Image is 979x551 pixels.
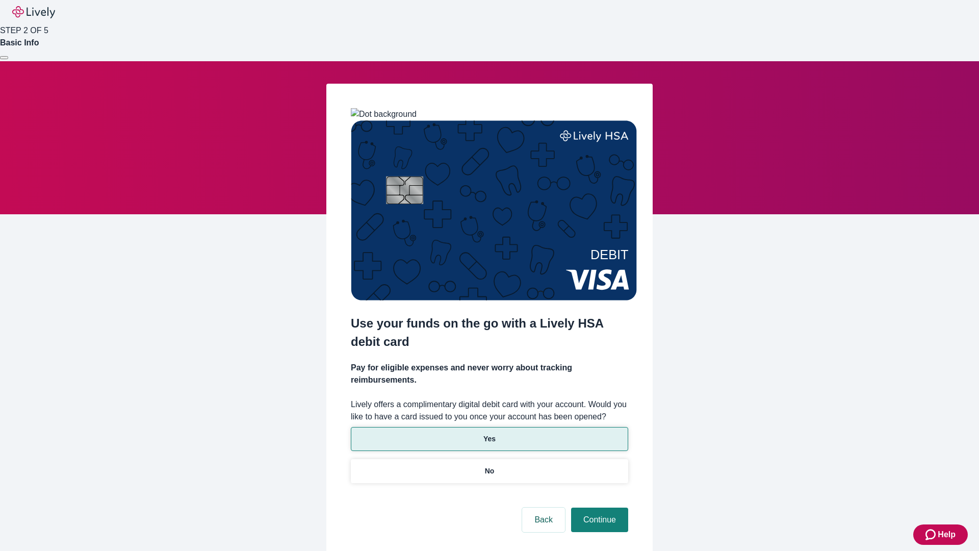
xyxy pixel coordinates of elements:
[925,529,938,541] svg: Zendesk support icon
[351,314,628,351] h2: Use your funds on the go with a Lively HSA debit card
[913,524,968,545] button: Zendesk support iconHelp
[351,362,628,386] h4: Pay for eligible expenses and never worry about tracking reimbursements.
[12,6,55,18] img: Lively
[571,508,628,532] button: Continue
[483,434,496,444] p: Yes
[351,398,628,423] label: Lively offers a complimentary digital debit card with your account. Would you like to have a card...
[351,120,637,300] img: Debit card
[522,508,565,532] button: Back
[485,466,495,477] p: No
[351,108,417,120] img: Dot background
[351,427,628,451] button: Yes
[938,529,956,541] span: Help
[351,459,628,483] button: No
